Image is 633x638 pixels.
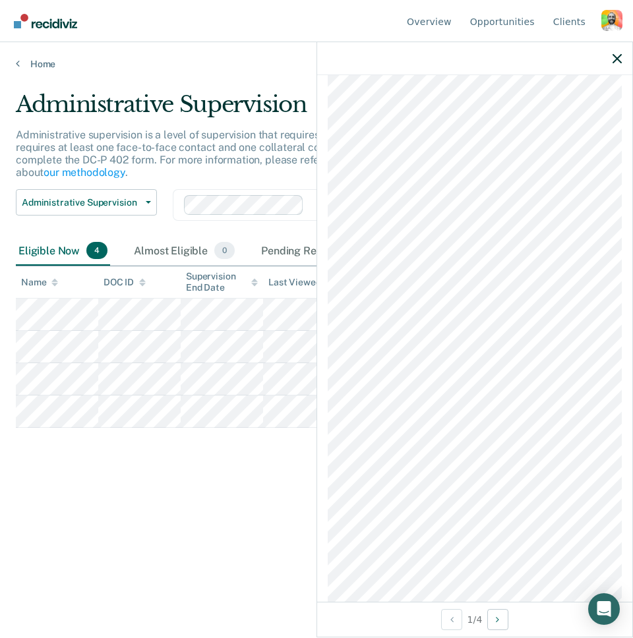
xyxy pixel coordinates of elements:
[86,242,107,259] span: 4
[16,237,110,266] div: Eligible Now
[44,166,125,179] a: our methodology
[131,237,237,266] div: Almost Eligible
[16,91,586,129] div: Administrative Supervision
[214,242,235,259] span: 0
[317,602,632,637] div: 1 / 4
[186,271,258,293] div: Supervision End Date
[16,129,584,179] p: Administrative supervision is a level of supervision that requires less contact than the minimum ...
[588,593,620,625] div: Open Intercom Messenger
[487,609,508,630] button: Next Opportunity
[268,277,332,288] div: Last Viewed
[16,58,617,70] a: Home
[441,609,462,630] button: Previous Opportunity
[14,14,77,28] img: Recidiviz
[21,277,58,288] div: Name
[601,10,622,31] button: Profile dropdown button
[22,197,140,208] span: Administrative Supervision
[258,237,368,266] div: Pending Review
[104,277,146,288] div: DOC ID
